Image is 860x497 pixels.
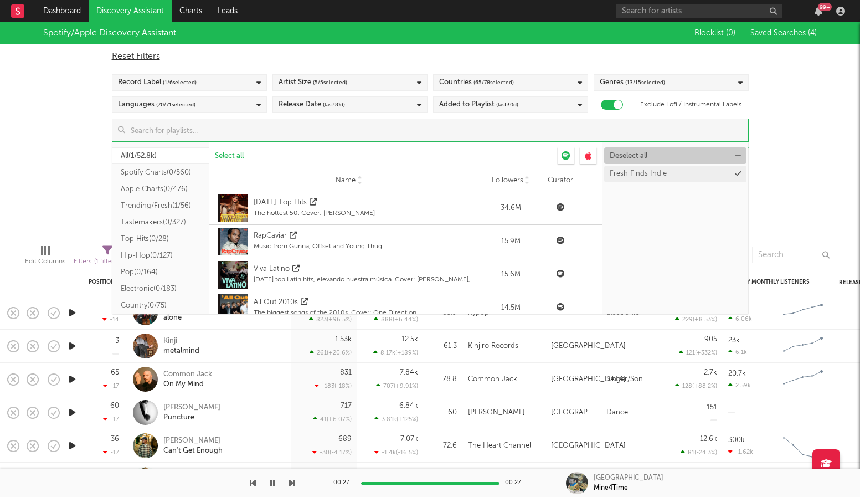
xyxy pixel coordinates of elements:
div: [PERSON_NAME] [163,436,223,446]
div: -17 [103,382,119,390]
span: ( 1 / 6 selected) [163,76,197,89]
svg: Chart title [778,366,828,393]
span: Followers [491,176,523,185]
button: Select all [209,147,249,164]
div: 72.6 [429,439,457,453]
div: 6.1k [728,349,747,356]
button: Top Hits(0/28) [112,230,209,247]
div: Music from Gunna, Offset and Young Thug. [254,242,384,252]
button: Trending/Fresh(1/56) [112,197,209,214]
div: 20.7k [728,370,746,377]
div: 00:27 [505,476,527,490]
div: 34.6M [488,203,533,214]
div: 7.07k [400,435,418,443]
div: 128 ( +88.2 % ) [675,382,717,390]
button: 99+ [815,7,822,16]
div: Spotify/Apple Discovery Assistant [43,27,176,40]
span: ( 70 / 71 selected) [156,98,195,111]
div: alone [163,313,202,323]
div: Position [89,279,115,285]
div: -30 ( -4.17 % ) [312,449,352,456]
div: 5.48k [400,469,418,476]
div: 300k [728,437,745,444]
div: Record Label [118,76,197,89]
div: Edit Columns [25,241,65,273]
button: Pop(0/164) [112,264,209,280]
a: Kinjimetalmind [163,336,199,356]
div: 2.7k [704,369,717,376]
input: Search for artists [616,4,782,18]
div: -1.62k [728,448,753,455]
div: 81 ( -24.3 % ) [681,449,717,456]
div: 229 ( +8.53 % ) [675,316,717,323]
span: ( 1 filter active) [94,259,132,265]
div: Languages [118,98,195,111]
div: -14 [102,316,119,323]
span: Saved Searches [750,29,817,37]
button: Country(0/75) [112,297,209,314]
span: (last 30 d) [496,98,518,111]
div: Fresh Finds Indie [610,170,667,177]
div: 707 ( +9.91 % ) [376,382,418,390]
div: 14.5M [488,303,533,314]
svg: Chart title [778,299,828,327]
div: 78.8 [429,373,457,386]
div: On My Mind [163,380,212,390]
div: Singer/Songwriter [606,373,651,386]
div: [PERSON_NAME] [163,403,220,413]
div: 23k [728,337,740,344]
span: ( 0 ) [726,29,735,37]
span: (last 90 d) [323,98,345,111]
div: 12.5k [401,336,418,343]
div: 3 [115,337,119,345]
div: Filters [74,255,141,269]
div: 15.6M [488,269,533,280]
div: The biggest songs of the 2010s. Cover: One Direction [254,308,416,318]
div: 888 ( +6.44 % ) [374,316,418,323]
div: Kinjiro Records [468,340,518,353]
div: Common Jack [163,370,212,380]
button: Electronic(0/183) [112,280,209,297]
label: Exclude Lofi / Instrumental Labels [640,98,741,111]
div: 16 [111,303,119,310]
div: 41 ( +6.07 % ) [313,416,352,423]
div: -1.4k ( -16.5 % ) [374,449,418,456]
div: 61.3 [429,340,457,353]
button: Spotify Charts(0/560) [112,164,209,181]
div: Edit Columns [25,255,65,268]
div: [DATE] Top Hits [254,197,307,208]
div: [GEOGRAPHIC_DATA] [551,340,626,353]
div: Curator [538,175,583,186]
div: [DATE] top Latin hits, elevando nuestra música. Cover: [PERSON_NAME], Wisin, [PERSON_NAME] [254,275,483,285]
div: 1.53k [335,336,352,343]
span: Select all [215,152,244,160]
div: 121 ( +332 % ) [679,349,717,356]
div: Can’t Get Enough [163,446,223,456]
div: Puncture [163,413,220,423]
a: Common JackOn My Mind [163,370,212,390]
button: Apple Charts(0/476) [112,181,209,197]
div: 550 [705,469,717,476]
div: 831 [340,369,352,376]
div: 689 [338,435,352,443]
div: [GEOGRAPHIC_DATA] [594,473,663,483]
div: 261 ( +20.6 % ) [310,349,352,356]
div: Common Jack [468,373,517,386]
div: 2.59k [728,382,751,389]
button: Deselect all [604,147,746,164]
button: Hip-Hop(0/127) [112,247,209,264]
div: 36 [111,435,119,443]
div: 99 + [818,3,832,11]
div: 7.84k [400,369,418,376]
input: Search for playlists... [125,119,748,141]
div: The hottest 50. Cover: [PERSON_NAME] [254,208,375,218]
div: 905 [704,336,717,343]
div: 6.84k [399,402,418,409]
span: ( 5 / 5 selected) [313,76,347,89]
div: Viva Latino [254,264,290,275]
div: [PERSON_NAME] [468,406,525,419]
div: -183 ( -18 % ) [315,382,352,390]
svg: Chart title [778,332,828,360]
div: 717 [341,402,352,409]
button: Saved Searches (4) [747,29,817,38]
